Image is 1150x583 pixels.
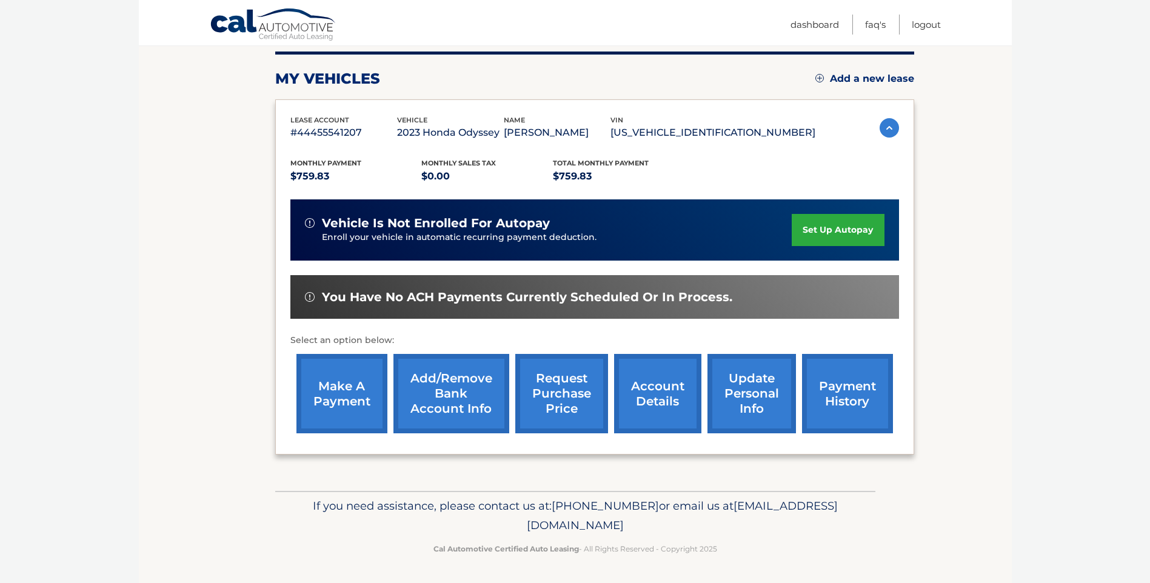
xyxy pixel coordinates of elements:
[614,354,701,433] a: account details
[802,354,893,433] a: payment history
[397,116,427,124] span: vehicle
[397,124,504,141] p: 2023 Honda Odyssey
[421,168,553,185] p: $0.00
[552,499,659,513] span: [PHONE_NUMBER]
[290,159,361,167] span: Monthly Payment
[290,116,349,124] span: lease account
[815,73,914,85] a: Add a new lease
[322,216,550,231] span: vehicle is not enrolled for autopay
[865,15,886,35] a: FAQ's
[290,124,397,141] p: #44455541207
[707,354,796,433] a: update personal info
[393,354,509,433] a: Add/Remove bank account info
[815,74,824,82] img: add.svg
[912,15,941,35] a: Logout
[296,354,387,433] a: make a payment
[527,499,838,532] span: [EMAIL_ADDRESS][DOMAIN_NAME]
[610,124,815,141] p: [US_VEHICLE_IDENTIFICATION_NUMBER]
[290,333,899,348] p: Select an option below:
[553,159,649,167] span: Total Monthly Payment
[553,168,684,185] p: $759.83
[305,292,315,302] img: alert-white.svg
[322,290,732,305] span: You have no ACH payments currently scheduled or in process.
[275,70,380,88] h2: my vehicles
[880,118,899,138] img: accordion-active.svg
[322,231,792,244] p: Enroll your vehicle in automatic recurring payment deduction.
[792,214,884,246] a: set up autopay
[210,8,337,43] a: Cal Automotive
[504,124,610,141] p: [PERSON_NAME]
[791,15,839,35] a: Dashboard
[504,116,525,124] span: name
[283,496,868,535] p: If you need assistance, please contact us at: or email us at
[515,354,608,433] a: request purchase price
[290,168,422,185] p: $759.83
[283,542,868,555] p: - All Rights Reserved - Copyright 2025
[305,218,315,228] img: alert-white.svg
[610,116,623,124] span: vin
[433,544,579,553] strong: Cal Automotive Certified Auto Leasing
[421,159,496,167] span: Monthly sales Tax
